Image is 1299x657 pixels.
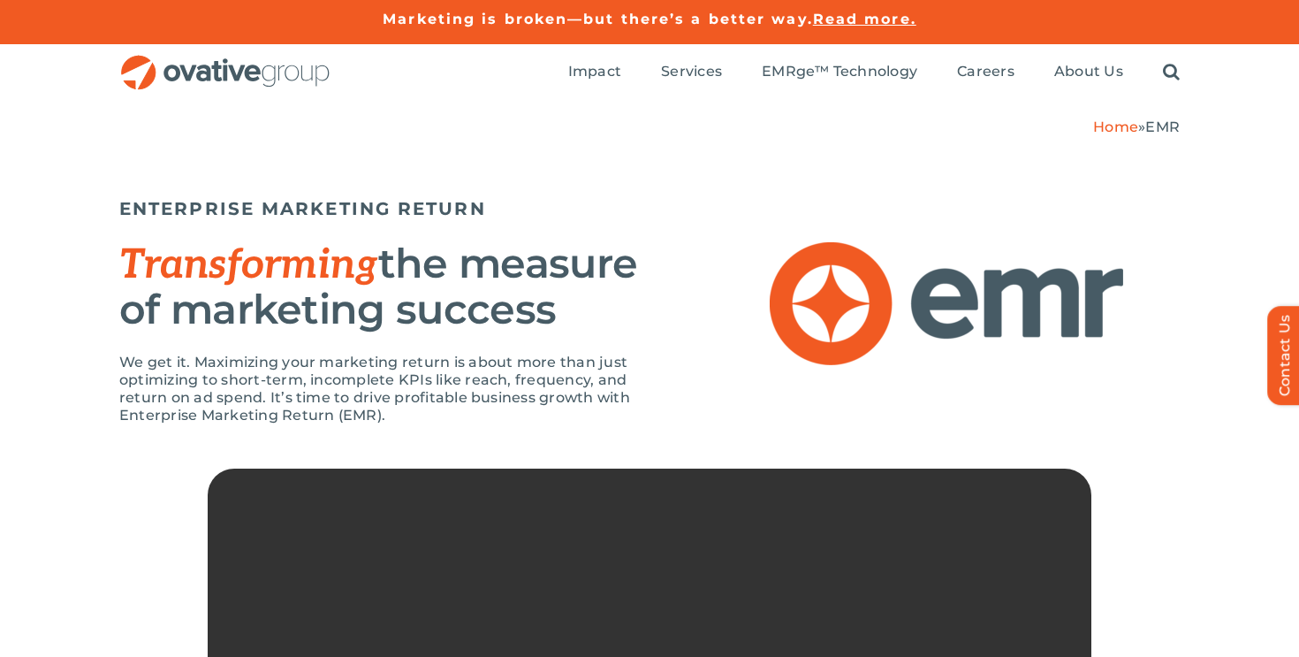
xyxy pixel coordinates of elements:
p: We get it. Maximizing your marketing return is about more than just optimizing to short-term, inc... [119,354,649,424]
img: EMR – Logo [770,242,1123,365]
a: Services [661,63,722,82]
span: EMRge™ Technology [762,63,917,80]
a: Home [1093,118,1138,135]
h5: ENTERPRISE MARKETING RETURN [119,198,649,219]
a: Search [1163,63,1180,82]
a: About Us [1054,63,1123,82]
a: Marketing is broken—but there’s a better way. [383,11,813,27]
a: Impact [568,63,621,82]
a: Careers [957,63,1014,82]
span: EMR [1145,118,1180,135]
span: » [1093,118,1180,135]
nav: Menu [568,44,1180,101]
h2: the measure of marketing success [119,241,649,332]
a: EMRge™ Technology [762,63,917,82]
span: Careers [957,63,1014,80]
span: Transforming [119,241,378,290]
a: Read more. [813,11,916,27]
a: OG_Full_horizontal_RGB [119,53,331,70]
span: About Us [1054,63,1123,80]
span: Services [661,63,722,80]
span: Impact [568,63,621,80]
